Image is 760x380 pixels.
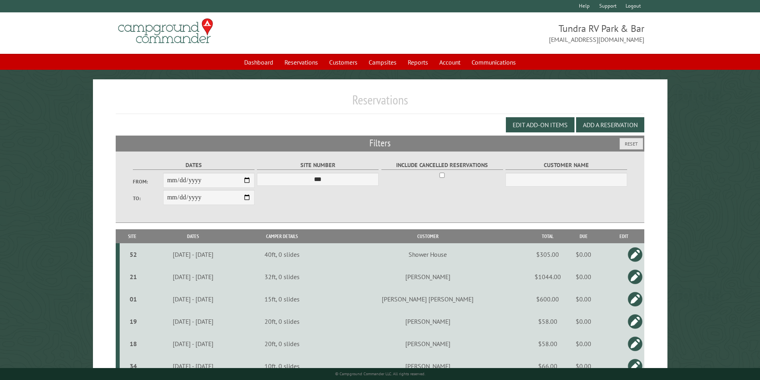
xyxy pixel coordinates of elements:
[120,229,145,243] th: Site
[532,243,564,266] td: $305.00
[241,229,324,243] th: Camper Details
[532,266,564,288] td: $1044.00
[239,55,278,70] a: Dashboard
[123,362,144,370] div: 34
[257,161,379,170] label: Site Number
[280,55,323,70] a: Reservations
[564,266,604,288] td: $0.00
[241,288,324,310] td: 15ft, 0 slides
[123,317,144,325] div: 19
[403,55,433,70] a: Reports
[324,243,532,266] td: Shower House
[532,355,564,377] td: $66.00
[133,195,163,202] label: To:
[241,310,324,333] td: 20ft, 0 slides
[381,161,503,170] label: Include Cancelled Reservations
[241,355,324,377] td: 10ft, 0 slides
[506,117,574,132] button: Edit Add-on Items
[564,288,604,310] td: $0.00
[364,55,401,70] a: Campsites
[532,310,564,333] td: $58.00
[116,16,215,47] img: Campground Commander
[241,333,324,355] td: 20ft, 0 slides
[434,55,465,70] a: Account
[532,288,564,310] td: $600.00
[133,161,255,170] label: Dates
[564,355,604,377] td: $0.00
[145,229,241,243] th: Dates
[564,243,604,266] td: $0.00
[564,333,604,355] td: $0.00
[133,178,163,185] label: From:
[146,250,239,258] div: [DATE] - [DATE]
[123,295,144,303] div: 01
[564,310,604,333] td: $0.00
[532,229,564,243] th: Total
[576,117,644,132] button: Add a Reservation
[123,340,144,348] div: 18
[324,310,532,333] td: [PERSON_NAME]
[324,229,532,243] th: Customer
[146,362,239,370] div: [DATE] - [DATE]
[380,22,645,44] span: Tundra RV Park & Bar [EMAIL_ADDRESS][DOMAIN_NAME]
[604,229,644,243] th: Edit
[324,333,532,355] td: [PERSON_NAME]
[620,138,643,150] button: Reset
[123,273,144,281] div: 21
[564,229,604,243] th: Due
[324,55,362,70] a: Customers
[467,55,521,70] a: Communications
[532,333,564,355] td: $58.00
[505,161,627,170] label: Customer Name
[241,266,324,288] td: 32ft, 0 slides
[146,317,239,325] div: [DATE] - [DATE]
[116,92,645,114] h1: Reservations
[146,340,239,348] div: [DATE] - [DATE]
[116,136,645,151] h2: Filters
[335,371,425,376] small: © Campground Commander LLC. All rights reserved.
[146,273,239,281] div: [DATE] - [DATE]
[324,355,532,377] td: [PERSON_NAME]
[123,250,144,258] div: 52
[324,288,532,310] td: [PERSON_NAME] [PERSON_NAME]
[324,266,532,288] td: [PERSON_NAME]
[146,295,239,303] div: [DATE] - [DATE]
[241,243,324,266] td: 40ft, 0 slides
